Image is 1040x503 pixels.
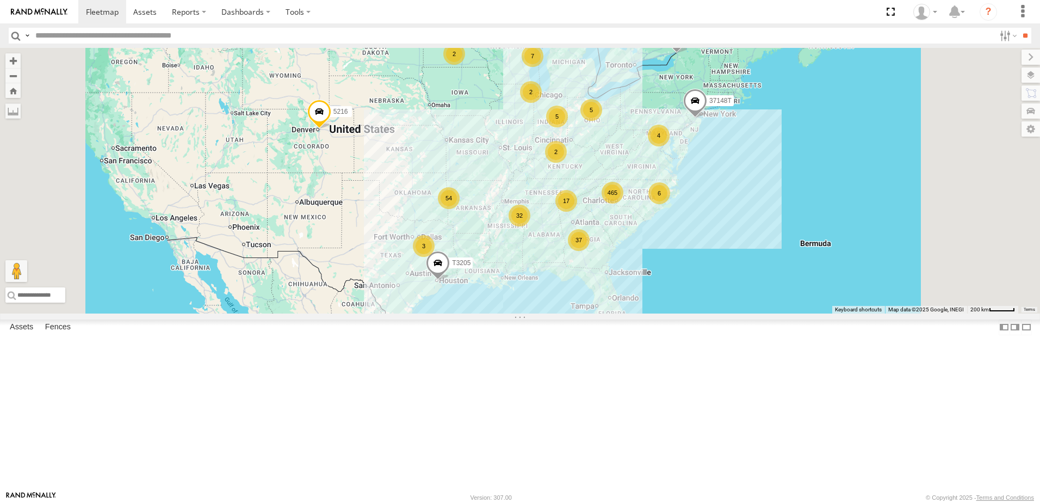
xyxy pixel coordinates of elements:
[888,306,964,312] span: Map data ©2025 Google, INEGI
[546,106,568,127] div: 5
[999,320,1010,335] label: Dock Summary Table to the Left
[333,108,348,115] span: 5216
[413,235,435,257] div: 3
[1024,308,1035,312] a: Terms (opens in new tab)
[1010,320,1020,335] label: Dock Summary Table to the Right
[520,81,542,103] div: 2
[5,68,21,83] button: Zoom out
[545,141,567,163] div: 2
[522,45,543,67] div: 7
[23,28,32,44] label: Search Query
[648,125,670,146] div: 4
[5,53,21,68] button: Zoom in
[471,494,512,501] div: Version: 307.00
[568,229,590,251] div: 37
[4,320,39,335] label: Assets
[452,259,471,267] span: T3205
[835,306,882,314] button: Keyboard shortcuts
[926,494,1034,501] div: © Copyright 2025 -
[1022,121,1040,137] label: Map Settings
[967,306,1018,314] button: Map Scale: 200 km per 44 pixels
[443,43,465,65] div: 2
[980,3,997,21] i: ?
[509,205,530,226] div: 32
[5,83,21,98] button: Zoom Home
[5,260,27,282] button: Drag Pegman onto the map to open Street View
[555,190,577,212] div: 17
[5,103,21,119] label: Measure
[709,97,732,105] span: 37148T
[909,4,941,20] div: Dwight Wallace
[11,8,67,16] img: rand-logo.svg
[976,494,1034,501] a: Terms and Conditions
[1021,320,1032,335] label: Hide Summary Table
[438,187,460,209] div: 54
[6,492,56,503] a: Visit our Website
[40,320,76,335] label: Fences
[648,182,670,204] div: 6
[970,306,989,312] span: 200 km
[995,28,1019,44] label: Search Filter Options
[602,182,623,204] div: 465
[580,99,602,121] div: 5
